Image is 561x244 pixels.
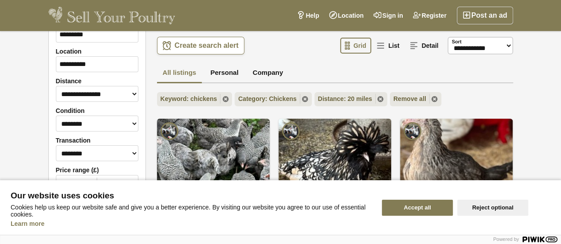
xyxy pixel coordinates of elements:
[161,122,178,140] img: Pilling Poultry
[314,92,387,106] a: Distance: 20 miles
[247,63,289,84] a: Company
[390,92,441,106] a: Remove all
[157,37,244,54] a: Create search alert
[372,38,404,54] a: List
[493,236,519,242] span: Powered by
[56,48,138,55] label: Location
[404,122,421,140] img: Pilling Poultry
[421,42,438,49] span: Detail
[324,7,369,24] a: Location
[457,200,528,216] button: Reject optional
[340,38,372,54] a: Grid
[48,7,176,24] img: Sell Your Poultry
[204,63,244,84] a: Personal
[369,7,408,24] a: Sign in
[405,38,443,54] a: Detail
[56,137,138,144] label: Transaction
[175,41,239,50] span: Create search alert
[56,167,138,174] label: Price range (£)
[157,92,232,106] a: Keyword: chickens
[382,200,453,216] button: Accept all
[11,220,44,227] a: Learn more
[56,77,138,85] label: Distance
[235,92,311,106] a: Category: Chickens
[11,204,371,218] p: Cookies help us keep our website safe and give you a better experience. By visiting our website y...
[157,63,202,84] a: All listings
[282,122,300,140] img: Pilling Poultry
[56,107,138,114] label: Condition
[457,7,513,24] a: Post an ad
[400,119,513,231] img: Crested Cream Legbar - Light blue egg layer
[353,42,366,49] span: Grid
[11,191,371,200] span: Our website uses cookies
[292,7,324,24] a: Help
[279,119,391,231] img: Polish & Padovanas for sale - all colours, laced and non laced - all females
[388,42,399,49] span: List
[452,38,462,46] label: Sort
[408,7,451,24] a: Register
[157,119,270,231] img: Cuckoo Marans - Point of Lays - Lancashire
